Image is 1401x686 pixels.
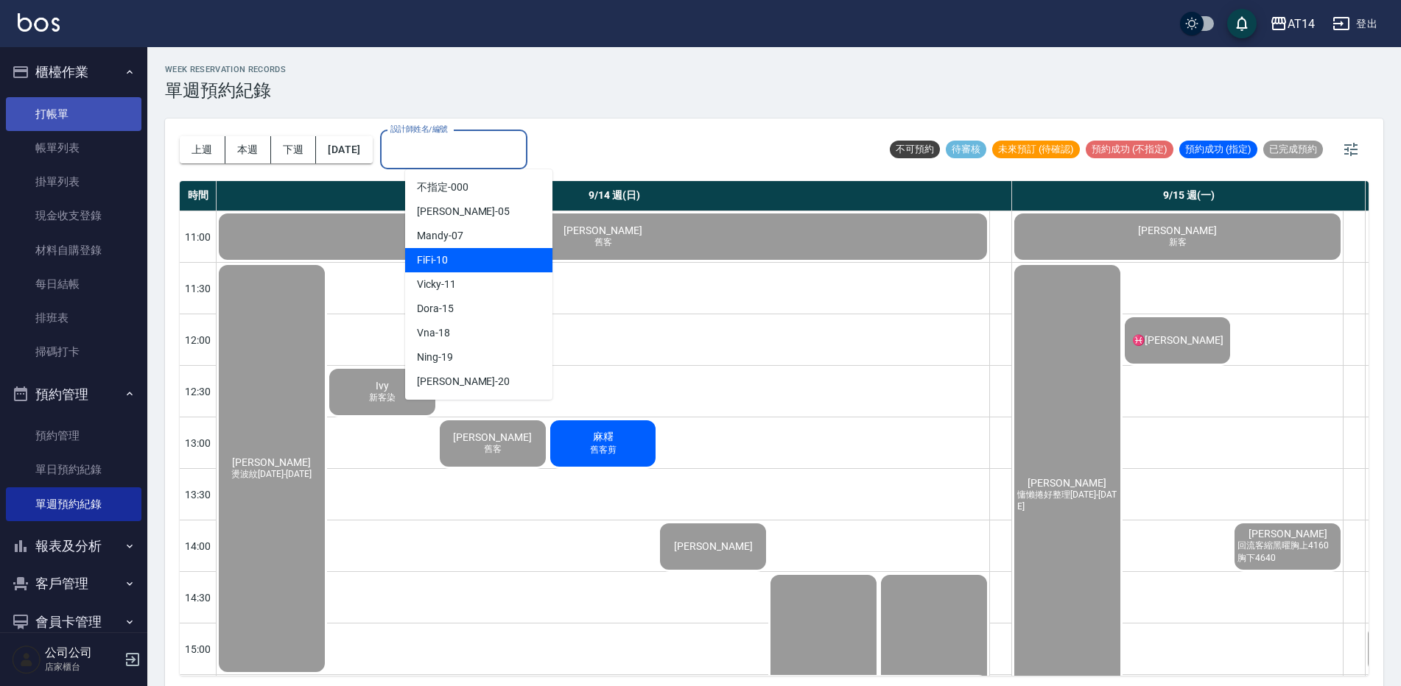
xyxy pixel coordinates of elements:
[405,224,552,248] div: -07
[165,80,286,101] h3: 單週預約紀錄
[992,143,1080,156] span: 未來預訂 (待確認)
[6,199,141,233] a: 現金收支登錄
[180,262,217,314] div: 11:30
[6,565,141,603] button: 客戶管理
[373,380,392,392] span: Ivy
[1135,224,1220,236] span: [PERSON_NAME]
[390,124,448,135] label: 設計師姓名/編號
[561,224,645,236] span: [PERSON_NAME]
[1025,477,1109,489] span: [PERSON_NAME]
[18,13,60,32] img: Logo
[6,453,141,487] a: 單日預約紀錄
[1086,143,1173,156] span: 預約成功 (不指定)
[405,272,552,297] div: -11
[180,417,217,468] div: 13:00
[217,181,1012,211] div: 9/14 週(日)
[229,456,314,468] span: [PERSON_NAME]
[180,571,217,623] div: 14:30
[6,419,141,453] a: 預約管理
[1227,9,1257,38] button: save
[417,252,433,268] span: FiFi
[1327,10,1383,38] button: 登出
[165,65,286,74] h2: WEEK RESERVATION RECORDS
[1179,143,1257,156] span: 預約成功 (指定)
[316,136,372,163] button: [DATE]
[6,131,141,165] a: 帳單列表
[180,365,217,417] div: 12:30
[6,375,141,414] button: 預約管理
[6,335,141,369] a: 掃碼打卡
[1129,334,1226,346] span: ♓[PERSON_NAME]
[180,314,217,365] div: 12:00
[405,345,552,369] div: -19
[591,236,615,249] span: 舊客
[405,297,552,321] div: -15
[1288,15,1315,33] div: AT14
[417,180,448,195] span: 不指定
[6,527,141,565] button: 報表及分析
[180,211,217,262] div: 11:00
[6,267,141,301] a: 每日結帳
[946,143,986,156] span: 待審核
[180,468,217,520] div: 13:30
[450,431,535,443] span: [PERSON_NAME]
[180,181,217,211] div: 時間
[180,136,225,163] button: 上週
[6,233,141,267] a: 材料自購登錄
[890,143,940,156] span: 不可預約
[180,623,217,674] div: 15:00
[6,165,141,199] a: 掛單列表
[587,444,619,456] span: 舊客剪
[405,248,552,272] div: -10
[6,53,141,91] button: 櫃檯作業
[271,136,317,163] button: 下週
[590,431,617,444] span: 麻糬
[1264,9,1321,39] button: AT14
[1232,540,1338,565] span: 回流客縮黑曜胸上4160 胸下4640
[417,277,441,292] span: Vicky
[671,540,756,552] span: [PERSON_NAME]
[417,350,438,365] span: Ning
[1012,181,1366,211] div: 9/15 週(一)
[180,520,217,571] div: 14:00
[405,369,552,394] div: -20
[405,199,552,224] div: -05
[225,136,271,163] button: 本週
[417,228,449,244] span: Mandy
[405,175,552,199] div: -000
[481,443,505,456] span: 舊客
[417,325,435,341] span: Vna
[6,301,141,335] a: 排班表
[417,374,495,389] span: [PERSON_NAME]
[6,603,141,641] button: 會員卡管理
[6,487,141,521] a: 單週預約紀錄
[1166,236,1190,249] span: 新客
[45,646,120,660] h5: 公司公司
[228,468,315,481] span: 燙波紋[DATE]-[DATE]
[366,392,398,404] span: 新客染
[12,645,41,674] img: Person
[6,97,141,131] a: 打帳單
[417,204,495,219] span: [PERSON_NAME]
[417,301,439,317] span: Dora
[1263,143,1323,156] span: 已完成預約
[45,660,120,673] p: 店家櫃台
[1246,528,1330,540] span: [PERSON_NAME]
[1014,489,1120,512] span: 慵懶捲好整理[DATE]-[DATE]
[405,321,552,345] div: -18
